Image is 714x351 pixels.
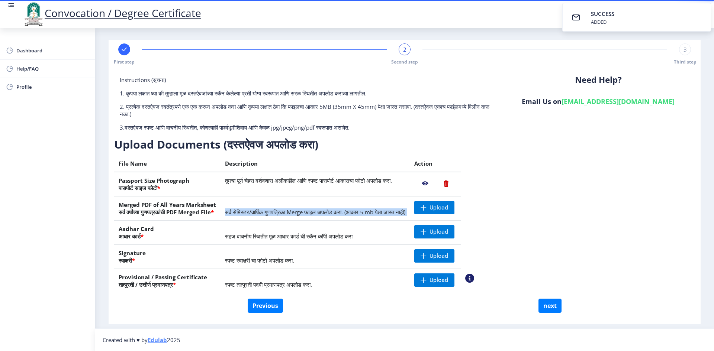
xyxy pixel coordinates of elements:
p: 3.दस्तऐवज स्पष्ट आणि वाचनीय स्थितीत, कोणत्याही पार्श्वभूमीशिवाय आणि केवळ jpg/jpeg/png/pdf स्वरूपा... [120,124,496,131]
span: सहज वाचनीय स्थितीत मूळ आधार कार्ड ची स्कॅन कॉपी अपलोड करा [225,233,353,240]
span: Created with ♥ by 2025 [103,336,180,344]
th: Action [410,155,461,172]
a: [EMAIL_ADDRESS][DOMAIN_NAME] [562,97,675,106]
nb-action: Delete File [436,177,456,190]
span: Upload [430,228,448,235]
span: सर्व सेमिस्टर/वार्षिक गुणपत्रिका Merge फाइल अपलोड करा. (आकार ५ mb पेक्षा जास्त नाही) [225,208,405,216]
span: First step [114,59,135,65]
h6: Email Us on [507,97,689,106]
a: Convocation / Degree Certificate [22,6,201,20]
span: Third step [674,59,697,65]
nb-action: View Sample PDC [465,274,474,283]
a: Edulab [148,336,167,344]
span: Upload [430,204,448,211]
nb-action: View File [414,177,436,190]
td: तुमचा पूर्ण चेहरा दर्शवणारा अलीकडील आणि स्पष्ट पासपोर्ट आकाराचा फोटो अपलोड करा. [221,172,410,196]
th: Signature स्वाक्षरी [114,245,221,269]
span: 3 [684,46,687,53]
b: Need Help? [575,74,622,85]
th: File Name [114,155,221,172]
th: Merged PDF of All Years Marksheet सर्व वर्षांच्या गुणपत्रकांची PDF Merged File [114,196,221,221]
span: स्पष्ट स्वाक्षरी चा फोटो अपलोड करा. [225,257,294,264]
th: Description [221,155,410,172]
p: 2. प्रत्येक दस्तऐवज स्वतंत्रपणे एक एक करून अपलोड करा आणि कृपया लक्षात ठेवा कि फाइलचा आकार 5MB (35... [120,103,496,118]
span: Profile [16,82,89,91]
span: Upload [430,276,448,284]
span: स्पष्ट तात्पुरती पदवी प्रमाणपत्र अपलोड करा. [225,281,312,288]
span: Dashboard [16,46,89,55]
span: Help/FAQ [16,64,89,73]
button: next [538,299,562,313]
th: Provisional / Passing Certificate तात्पुरती / उत्तीर्ण प्रमाणपत्र [114,269,221,293]
th: Aadhar Card आधार कार्ड [114,221,221,245]
span: SUCCESS [591,10,614,17]
h3: Upload Documents (दस्तऐवज अपलोड करा) [114,137,479,152]
img: logo [22,1,45,27]
th: Passport Size Photograph पासपोर्ट साइज फोटो [114,172,221,196]
span: Second step [391,59,418,65]
span: Instructions (सूचना) [120,76,166,84]
p: 1. कृपया लक्षात घ्या की तुम्हाला मूळ दस्तऐवजांच्या स्कॅन केलेल्या प्रती योग्य स्वरूपात आणि सरळ स्... [120,90,496,97]
button: Previous [248,299,283,313]
div: ADDED [591,19,616,25]
span: Upload [430,252,448,260]
span: 2 [403,46,406,53]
